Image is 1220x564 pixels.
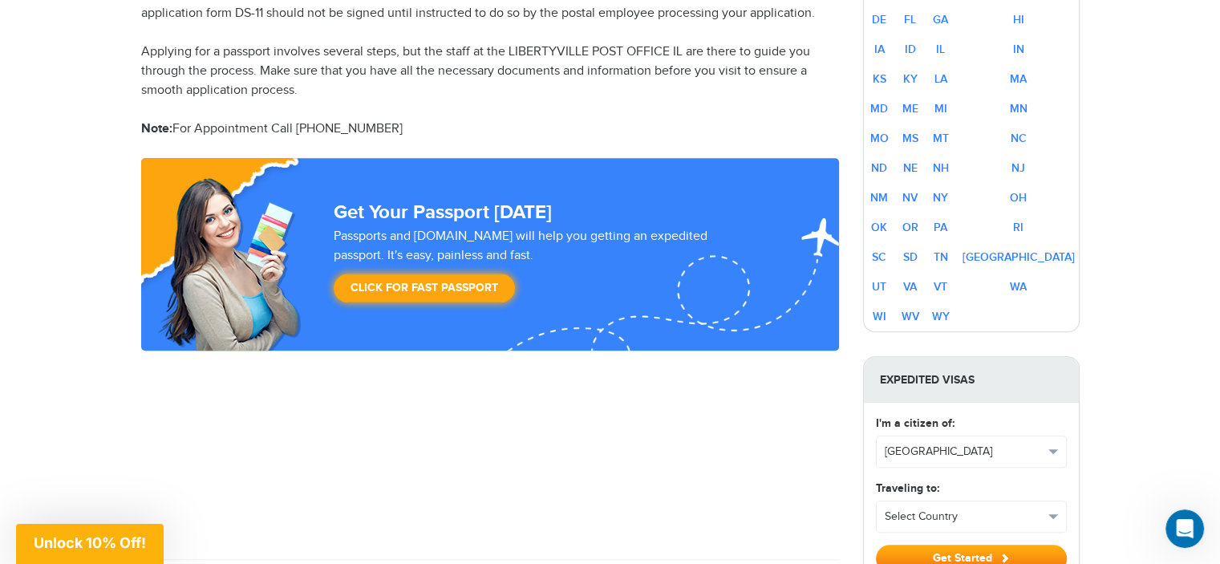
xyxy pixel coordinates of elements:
a: OH [1010,191,1027,205]
strong: Get Your Passport [DATE] [334,201,552,224]
a: KY [903,72,918,86]
label: Traveling to: [876,480,939,497]
a: WI [873,310,886,323]
a: WV [902,310,919,323]
a: PA [934,221,947,234]
a: [GEOGRAPHIC_DATA] [963,250,1075,264]
a: SD [903,250,918,264]
a: NJ [1011,161,1025,175]
label: I'm a citizen of: [876,415,955,432]
a: NY [933,191,948,205]
strong: Note: [141,121,172,136]
a: IN [1013,43,1024,56]
a: NE [903,161,918,175]
a: NV [902,191,918,205]
p: For Appointment Call [PHONE_NUMBER] [141,120,839,139]
a: MN [1010,102,1027,116]
a: FL [904,13,916,26]
a: SC [872,250,886,264]
a: MI [934,102,947,116]
a: OR [902,221,918,234]
a: NM [870,191,888,205]
a: IL [936,43,945,56]
button: Select Country [877,501,1066,532]
a: Click for Fast Passport [334,274,515,302]
a: RI [1013,221,1023,234]
a: KS [873,72,886,86]
iframe: Customer reviews powered by Trustpilot [141,351,839,543]
a: WY [932,310,950,323]
a: VA [903,280,917,294]
a: MS [902,132,918,145]
a: MO [870,132,889,145]
span: Unlock 10% Off! [34,534,146,551]
a: MD [870,102,888,116]
a: NH [933,161,949,175]
a: TN [934,250,948,264]
a: MA [1010,72,1027,86]
a: GA [933,13,948,26]
a: WA [1010,280,1027,294]
a: ND [871,161,887,175]
a: HI [1013,13,1024,26]
a: OK [871,221,887,234]
a: UT [872,280,886,294]
a: IA [874,43,885,56]
div: Passports and [DOMAIN_NAME] will help you getting an expedited passport. It's easy, painless and ... [327,227,765,310]
a: ME [902,102,918,116]
span: [GEOGRAPHIC_DATA] [885,444,1044,460]
span: Select Country [885,509,1044,525]
p: Applying for a passport involves several steps, but the staff at the LIBERTYVILLE POST OFFICE IL ... [141,43,839,100]
iframe: Intercom live chat [1165,509,1204,548]
div: Unlock 10% Off! [16,524,164,564]
button: [GEOGRAPHIC_DATA] [877,436,1066,467]
a: DE [872,13,886,26]
a: NC [1011,132,1027,145]
strong: Expedited Visas [864,357,1079,403]
a: LA [934,72,947,86]
a: MT [933,132,949,145]
a: ID [905,43,916,56]
a: VT [934,280,947,294]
